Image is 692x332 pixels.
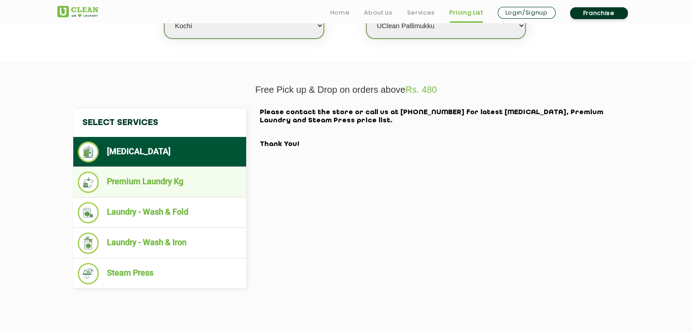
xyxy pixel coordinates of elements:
a: Home [330,7,350,18]
a: Pricing List [450,7,483,18]
img: Premium Laundry Kg [78,171,99,193]
h4: Select Services [73,109,246,137]
li: [MEDICAL_DATA] [78,141,242,162]
li: Laundry - Wash & Fold [78,202,242,223]
img: Steam Press [78,263,99,284]
li: Steam Press [78,263,242,284]
a: Services [407,7,434,18]
span: Rs. 480 [405,85,437,95]
img: Laundry - Wash & Fold [78,202,99,223]
h2: Please contact the store or call us at [PHONE_NUMBER] for latest [MEDICAL_DATA], Premium Laundry ... [260,109,619,149]
img: Dry Cleaning [78,141,99,162]
img: Laundry - Wash & Iron [78,232,99,254]
li: Premium Laundry Kg [78,171,242,193]
a: Franchise [570,7,628,19]
a: About us [364,7,392,18]
p: Free Pick up & Drop on orders above [57,85,635,95]
li: Laundry - Wash & Iron [78,232,242,254]
img: UClean Laundry and Dry Cleaning [57,6,98,17]
a: Login/Signup [498,7,556,19]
